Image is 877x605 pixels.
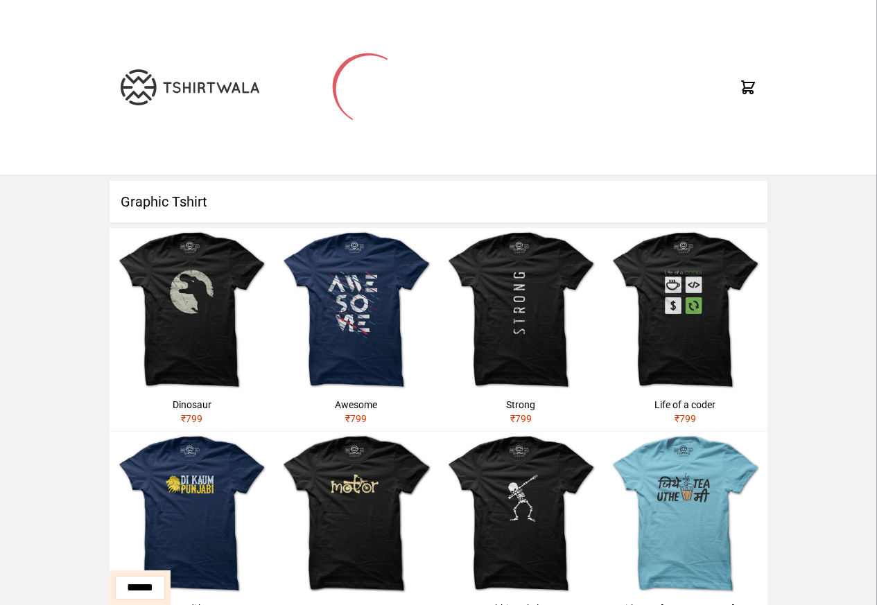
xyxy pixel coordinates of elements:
[439,228,603,431] a: Strong₹799
[110,228,274,431] a: Dinosaur₹799
[603,228,767,392] img: life-of-a-coder.jpg
[110,181,767,222] h1: Graphic Tshirt
[603,228,767,431] a: Life of a coder₹799
[675,413,696,424] span: ₹ 799
[274,432,438,596] img: motor.jpg
[121,69,259,105] img: TW-LOGO-400-104.png
[345,413,367,424] span: ₹ 799
[110,432,274,596] img: shera-di-kaum-punjabi-1.jpg
[279,398,433,412] div: Awesome
[110,228,274,392] img: dinosaur.jpg
[274,228,438,392] img: awesome.jpg
[609,398,762,412] div: Life of a coder
[274,228,438,431] a: Awesome₹799
[181,413,202,424] span: ₹ 799
[439,228,603,392] img: strong.jpg
[115,398,268,412] div: Dinosaur
[510,413,532,424] span: ₹ 799
[603,432,767,596] img: jithe-tea-uthe-me.jpg
[439,432,603,596] img: skeleton-dabbing.jpg
[444,398,598,412] div: Strong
